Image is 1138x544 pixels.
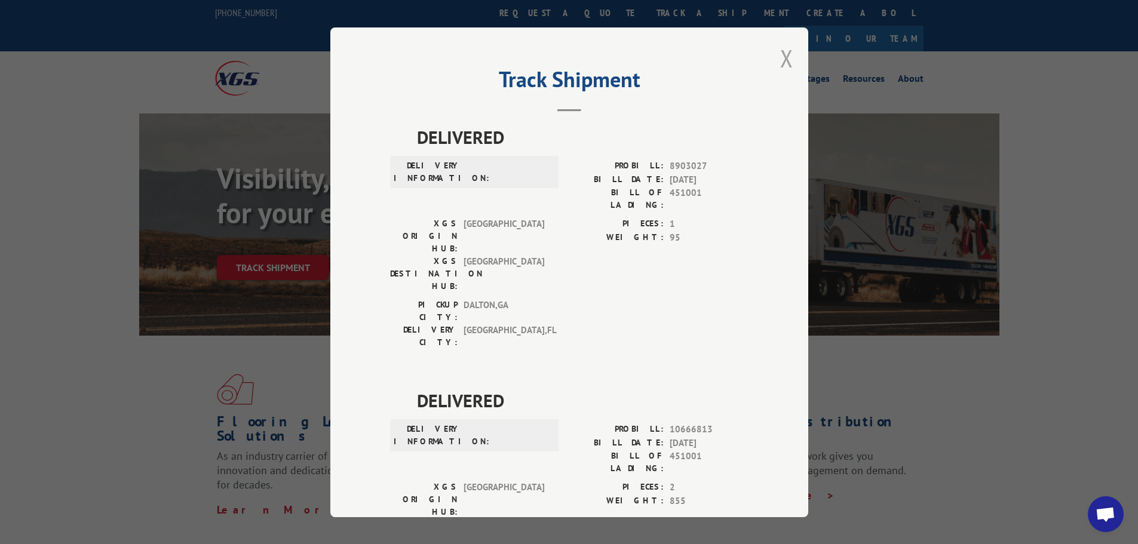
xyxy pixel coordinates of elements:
button: Close modal [780,42,793,74]
label: BILL DATE: [569,173,664,186]
span: 2 [670,481,749,494]
label: WEIGHT: [569,494,664,508]
label: BILL OF LADING: [569,450,664,475]
label: PIECES: [569,481,664,494]
label: DELIVERY INFORMATION: [394,159,461,185]
span: [DATE] [670,173,749,186]
label: XGS ORIGIN HUB: [390,217,458,255]
label: DELIVERY CITY: [390,324,458,349]
label: DELIVERY INFORMATION: [394,423,461,448]
h2: Track Shipment [390,71,749,94]
span: [GEOGRAPHIC_DATA] [464,481,544,518]
span: DELIVERED [417,387,749,414]
label: PROBILL: [569,159,664,173]
span: 451001 [670,450,749,475]
label: BILL DATE: [569,436,664,450]
label: WEIGHT: [569,230,664,244]
label: XGS DESTINATION HUB: [390,255,458,293]
span: [DATE] [670,436,749,450]
span: [GEOGRAPHIC_DATA] [464,217,544,255]
span: 1 [670,217,749,231]
label: PIECES: [569,217,664,231]
label: PICKUP CITY: [390,299,458,324]
label: PROBILL: [569,423,664,437]
span: 451001 [670,186,749,211]
span: 10666813 [670,423,749,437]
label: BILL OF LADING: [569,186,664,211]
span: [GEOGRAPHIC_DATA] , FL [464,324,544,349]
div: Open chat [1088,496,1124,532]
label: XGS ORIGIN HUB: [390,481,458,518]
span: DELIVERED [417,124,749,150]
span: DALTON , GA [464,299,544,324]
span: 855 [670,494,749,508]
span: 95 [670,230,749,244]
span: 8903027 [670,159,749,173]
span: [GEOGRAPHIC_DATA] [464,255,544,293]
